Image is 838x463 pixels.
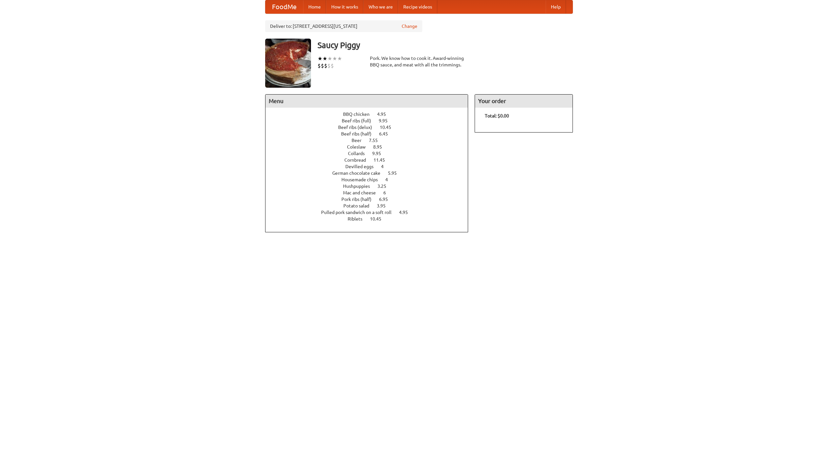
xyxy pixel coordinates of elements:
a: Help [546,0,566,13]
span: Cornbread [344,157,373,163]
span: Coleslaw [347,144,372,150]
img: angular.jpg [265,39,311,88]
span: Beer [352,138,368,143]
li: $ [324,62,327,69]
span: 6 [383,190,392,195]
a: Who we are [363,0,398,13]
span: 9.95 [379,118,394,123]
span: Mac and cheese [343,190,382,195]
span: Beef ribs (delux) [338,125,379,130]
a: German chocolate cake 5.95 [332,170,409,176]
span: 4 [385,177,394,182]
a: Beer 7.55 [352,138,390,143]
span: 3.95 [377,203,392,208]
span: 10.45 [380,125,398,130]
span: 6.45 [379,131,394,136]
div: Pork. We know how to cook it. Award-winning BBQ sauce, and meat with all the trimmings. [370,55,468,68]
span: Pulled pork sandwich on a soft roll [321,210,398,215]
a: Riblets 10.45 [348,216,393,222]
li: $ [318,62,321,69]
a: Mac and cheese 6 [343,190,398,195]
span: 7.55 [369,138,384,143]
a: BBQ chicken 4.95 [343,112,398,117]
li: ★ [322,55,327,62]
li: ★ [327,55,332,62]
li: ★ [332,55,337,62]
a: Beef ribs (delux) 10.45 [338,125,403,130]
a: Cornbread 11.45 [344,157,397,163]
a: Hushpuppies 3.25 [343,184,398,189]
a: Recipe videos [398,0,437,13]
span: Housemade chips [341,177,384,182]
span: Pork ribs (half) [341,197,378,202]
span: Beef ribs (half) [341,131,378,136]
span: Potato salad [343,203,376,208]
span: 5.95 [388,170,403,176]
span: Hushpuppies [343,184,376,189]
span: 8.95 [373,144,389,150]
span: 10.45 [370,216,388,222]
span: Devilled eggs [345,164,380,169]
span: 3.25 [377,184,393,189]
b: Total: $0.00 [485,113,509,118]
span: BBQ chicken [343,112,376,117]
span: Collards [348,151,371,156]
a: Collards 9.95 [348,151,393,156]
a: Coleslaw 8.95 [347,144,394,150]
span: 4 [381,164,390,169]
h3: Saucy Piggy [318,39,573,52]
li: ★ [337,55,342,62]
li: $ [327,62,331,69]
span: 11.45 [373,157,392,163]
li: ★ [318,55,322,62]
span: German chocolate cake [332,170,387,176]
li: $ [331,62,334,69]
span: 6.95 [379,197,394,202]
a: Beef ribs (full) 9.95 [342,118,400,123]
span: Riblets [348,216,369,222]
a: How it works [326,0,363,13]
span: 4.95 [399,210,414,215]
h4: Your order [475,95,573,108]
li: $ [321,62,324,69]
a: Beef ribs (half) 6.45 [341,131,400,136]
span: Beef ribs (full) [342,118,378,123]
div: Deliver to: [STREET_ADDRESS][US_STATE] [265,20,422,32]
span: 4.95 [377,112,392,117]
a: Pulled pork sandwich on a soft roll 4.95 [321,210,420,215]
a: Housemade chips 4 [341,177,400,182]
a: FoodMe [265,0,303,13]
span: 9.95 [372,151,388,156]
h4: Menu [265,95,468,108]
a: Potato salad 3.95 [343,203,398,208]
a: Change [402,23,417,29]
a: Devilled eggs 4 [345,164,396,169]
a: Home [303,0,326,13]
a: Pork ribs (half) 6.95 [341,197,400,202]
